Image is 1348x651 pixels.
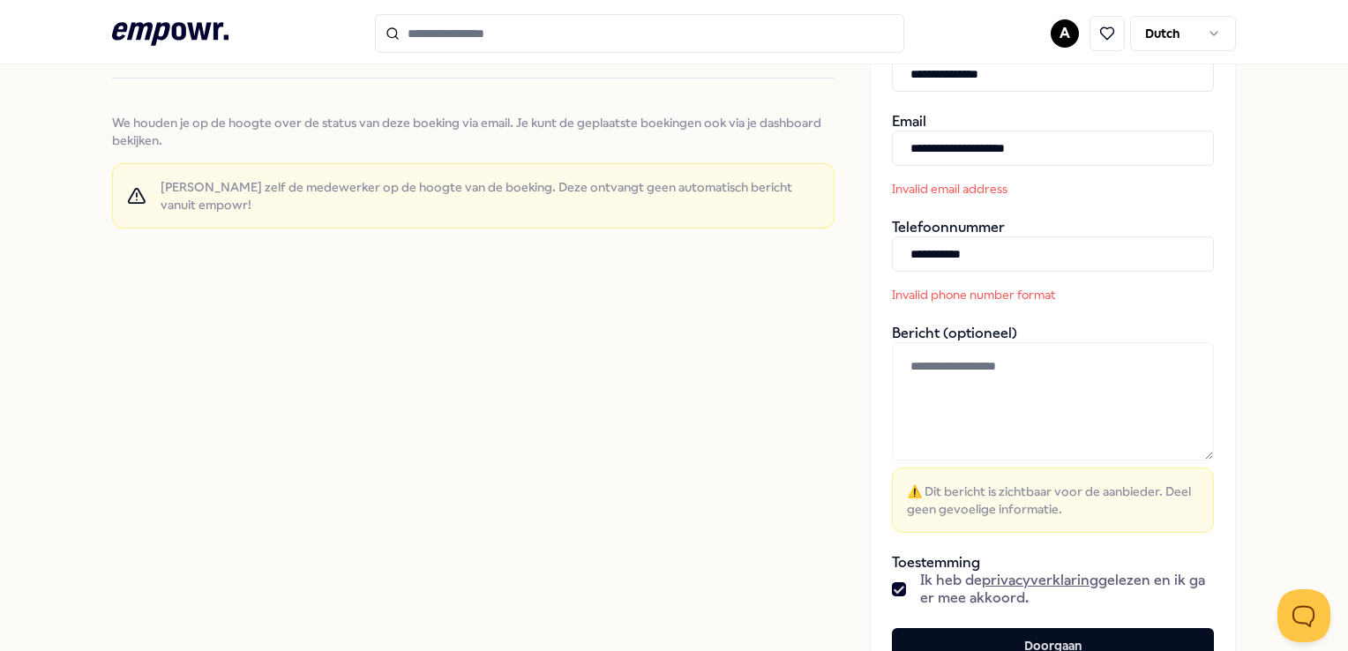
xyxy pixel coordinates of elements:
[1051,19,1079,48] button: A
[982,572,1098,588] a: privacyverklaring
[375,14,904,53] input: Search for products, categories or subcategories
[907,483,1199,518] span: ⚠️ Dit bericht is zichtbaar voor de aanbieder. Deel geen gevoelige informatie.
[892,325,1214,533] div: Bericht (optioneel)
[920,572,1214,607] span: Ik heb de gelezen en ik ga er mee akkoord.
[892,554,1214,607] div: Toestemming
[892,180,1130,198] p: Invalid email address
[1277,589,1330,642] iframe: Help Scout Beacon - Open
[112,114,834,149] span: We houden je op de hoogte over de status van deze boeking via email. Je kunt de geplaatste boekin...
[892,219,1214,303] div: Telefoonnummer
[892,113,1214,198] div: Email
[892,286,1130,303] p: Invalid phone number format
[161,178,820,213] span: [PERSON_NAME] zelf de medewerker op de hoogte van de boeking. Deze ontvangt geen automatisch beri...
[892,39,1214,92] div: Achternaam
